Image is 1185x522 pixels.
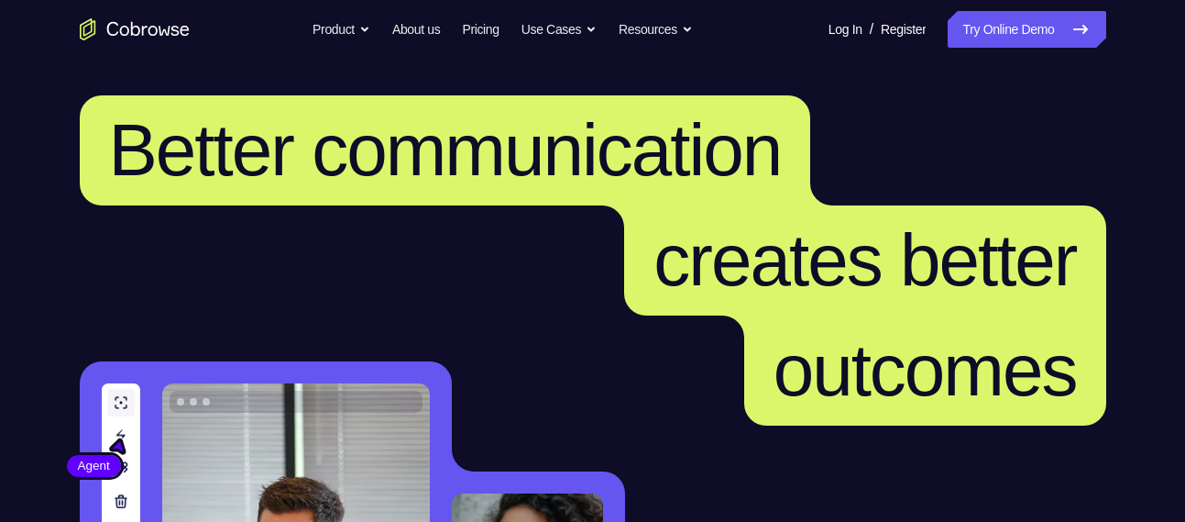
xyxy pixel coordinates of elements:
a: Go to the home page [80,18,190,40]
a: Try Online Demo [948,11,1105,48]
a: Log In [828,11,862,48]
span: Better communication [109,109,782,191]
a: Register [881,11,926,48]
span: Agent [67,457,121,475]
span: outcomes [774,329,1077,411]
button: Resources [619,11,693,48]
span: creates better [653,219,1076,301]
span: / [870,18,873,40]
a: Pricing [462,11,499,48]
button: Product [313,11,370,48]
button: Use Cases [521,11,597,48]
a: About us [392,11,440,48]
